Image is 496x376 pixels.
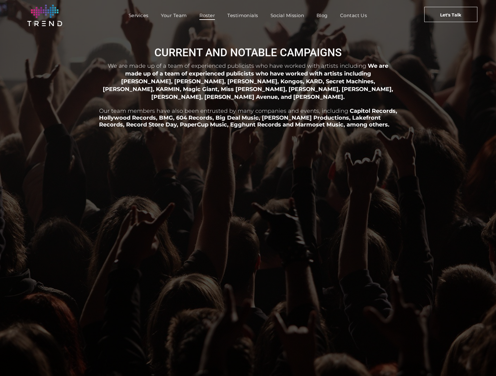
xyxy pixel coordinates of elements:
[108,62,366,69] span: We are made up of a team of experienced publicists who have worked with artists including
[299,155,394,251] a: Karmin
[99,108,397,128] span: Capitol Records, Hollywood Records, BMG, 604 Records, Big Deal Music, [PERSON_NAME] Productions, ...
[440,7,461,23] span: Let's Talk
[155,11,193,20] a: Your Team
[27,5,62,26] img: logo
[102,254,198,349] a: Courtney Govan
[103,62,393,100] span: We are made up of a team of experienced publicists who have worked with artists including [PERSON...
[102,155,198,251] a: Kongos
[334,11,373,20] a: Contact Us
[99,108,348,114] span: Our team members have also been entrusted by many companies and events, including
[200,155,296,251] a: KARD
[310,11,334,20] a: Blog
[221,11,264,20] a: Testimonials
[193,11,221,20] a: Roster
[122,11,155,20] a: Services
[299,254,394,349] a: Rachel Grae
[424,7,477,22] a: Let's Talk
[154,46,342,59] span: CURRENT AND NOTABLE CAMPAIGNS
[200,254,296,349] a: Little Fuss
[264,11,310,20] a: Social Mission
